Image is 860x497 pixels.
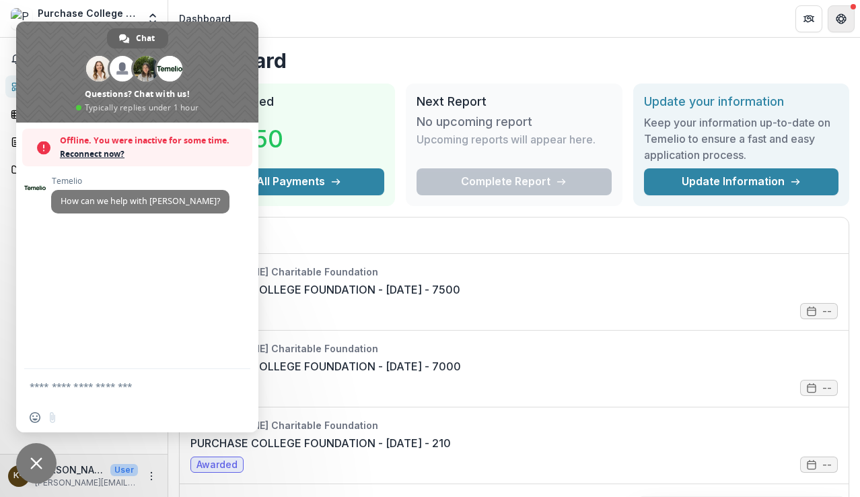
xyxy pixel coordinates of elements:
div: Close chat [16,443,57,484]
h3: Keep your information up-to-date on Temelio to ensure a fast and easy application process. [644,114,838,163]
a: Documents [5,158,162,180]
span: Insert an emoji [30,412,40,423]
h2: Update your information [644,94,838,109]
span: Nonprofit [38,20,75,32]
div: Dashboard [179,11,231,26]
h1: Dashboard [179,48,849,73]
span: How can we help with [PERSON_NAME]? [61,195,220,207]
button: More [143,468,159,484]
a: Update Information [644,168,838,195]
a: PURCHASE COLLEGE FOUNDATION - [DATE] - 210 [190,435,451,451]
p: User [110,464,138,476]
button: Get Help [828,5,855,32]
span: Temelio [51,176,229,186]
div: Chat [107,28,168,48]
h2: Total Awarded [190,94,384,109]
button: See All Payments [190,168,384,195]
span: Offline. You were inactive for some time. [60,134,246,147]
a: Dashboard [5,75,162,98]
a: PURCHASE COLLEGE FOUNDATION - [DATE] - 7000 [190,358,461,374]
button: Notifications [5,48,162,70]
span: Chat [136,28,155,48]
a: PURCHASE COLLEGE FOUNDATION - [DATE] - 7500 [190,281,460,298]
div: Purchase College Foundation [38,6,138,20]
textarea: Compose your message... [30,380,215,393]
img: Purchase College Foundation [11,8,32,30]
p: [PERSON_NAME][EMAIL_ADDRESS][PERSON_NAME][DOMAIN_NAME] [35,477,138,489]
h2: Next Report [417,94,611,109]
button: Open entity switcher [143,5,162,32]
button: Partners [795,5,822,32]
p: [PERSON_NAME] <[PERSON_NAME][EMAIL_ADDRESS][PERSON_NAME][DOMAIN_NAME]> [35,463,105,477]
h3: No upcoming report [417,114,532,129]
p: Upcoming reports will appear here. [417,131,596,147]
nav: breadcrumb [174,9,236,28]
a: Tasks [5,103,162,125]
a: Proposals [5,131,162,153]
span: Reconnect now? [60,147,246,161]
div: Katherine King <katherine.king@purchase.edu> [13,471,24,480]
h2: Proposals [190,228,838,254]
